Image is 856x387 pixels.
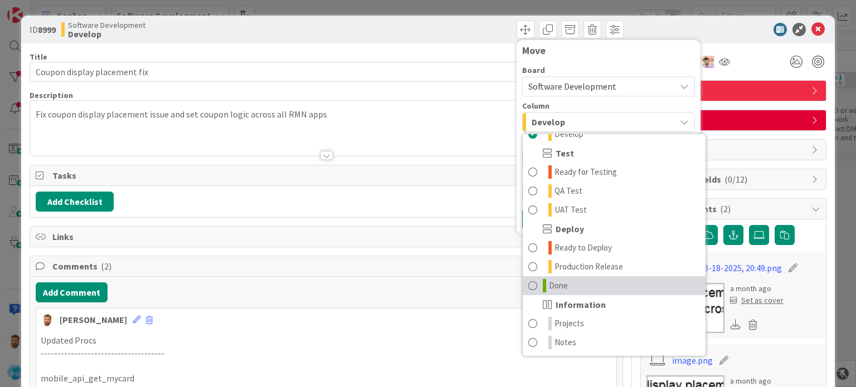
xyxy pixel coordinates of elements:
[60,313,127,326] div: [PERSON_NAME]
[549,279,568,292] span: Done
[30,52,47,62] label: Title
[556,222,584,236] span: Deploy
[556,146,574,160] span: Test
[41,334,611,347] p: Updated Procs
[522,112,695,132] button: Develop
[523,163,706,182] a: Ready for Testing
[523,125,706,144] a: Develop
[555,241,612,254] span: Ready to Deploy
[555,165,617,179] span: Ready for Testing
[522,134,706,356] div: Develop
[730,375,784,387] div: a month ago
[36,282,108,302] button: Add Comment
[523,333,706,352] a: Notes
[702,56,714,68] img: RS
[68,21,145,30] span: Software Development
[523,238,706,257] a: Ready to Deploy
[532,115,565,129] span: Develop
[30,90,73,100] span: Description
[663,143,806,156] span: Block
[528,81,616,92] span: Software Development
[555,203,587,217] span: UAT Test
[41,347,611,360] p: -------------------------------------
[663,202,806,215] span: Attachments
[663,84,806,97] span: Defects
[522,66,545,74] span: Board
[68,30,145,38] b: Develop
[36,192,114,212] button: Add Checklist
[730,295,784,306] div: Set as cover
[730,283,784,295] div: a month ago
[30,23,56,36] span: ID
[672,261,782,275] a: image-08-18-2025, 20:49.png
[672,354,713,367] a: image.png
[724,174,747,185] span: ( 0/12 )
[41,313,54,326] img: AS
[523,182,706,200] a: QA Test
[38,24,56,35] b: 8999
[101,261,111,272] span: ( 2 )
[523,257,706,276] a: Production Release
[663,114,806,127] span: Dates
[663,173,806,186] span: Custom Fields
[523,276,706,295] a: Done
[555,128,583,141] span: Develop
[52,169,602,182] span: Tasks
[555,317,584,330] span: Projects
[52,259,602,273] span: Comments
[556,298,606,311] span: Information
[555,184,582,198] span: QA Test
[522,45,695,56] div: Move
[523,200,706,219] a: UAT Test
[730,317,742,332] div: Download
[41,372,611,385] p: mobile_api_get_mycard
[720,203,731,214] span: ( 2 )
[522,102,549,110] span: Column
[555,336,576,349] span: Notes
[555,260,623,273] span: Production Release
[52,230,602,243] span: Links
[36,108,616,121] p: Fix coupon display placement issue and set coupon logic across all RMN apps
[30,62,622,82] input: type card name here...
[523,314,706,333] a: Projects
